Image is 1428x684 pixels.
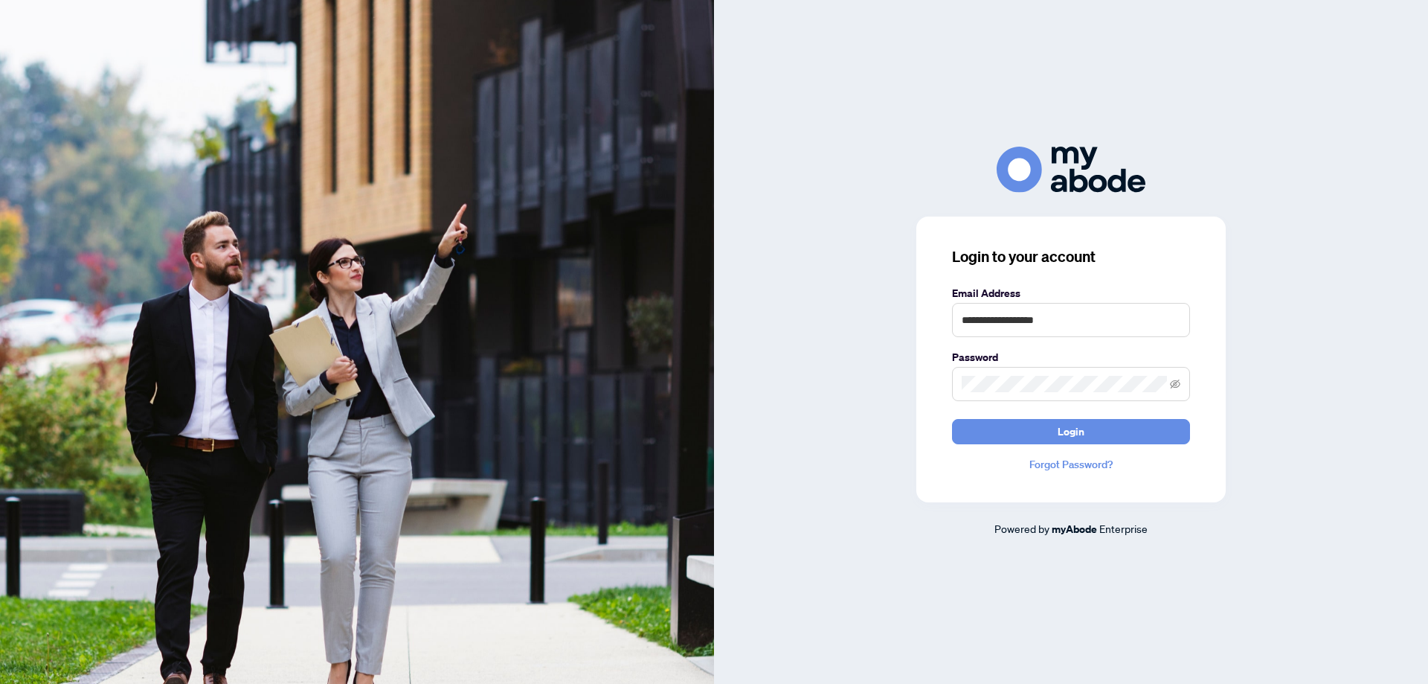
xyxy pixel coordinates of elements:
[994,522,1049,535] span: Powered by
[952,419,1190,444] button: Login
[952,246,1190,267] h3: Login to your account
[952,285,1190,301] label: Email Address
[1052,521,1097,537] a: myAbode
[952,349,1190,365] label: Password
[1099,522,1148,535] span: Enterprise
[952,456,1190,473] a: Forgot Password?
[1170,379,1180,389] span: eye-invisible
[1058,420,1084,444] span: Login
[997,147,1145,192] img: ma-logo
